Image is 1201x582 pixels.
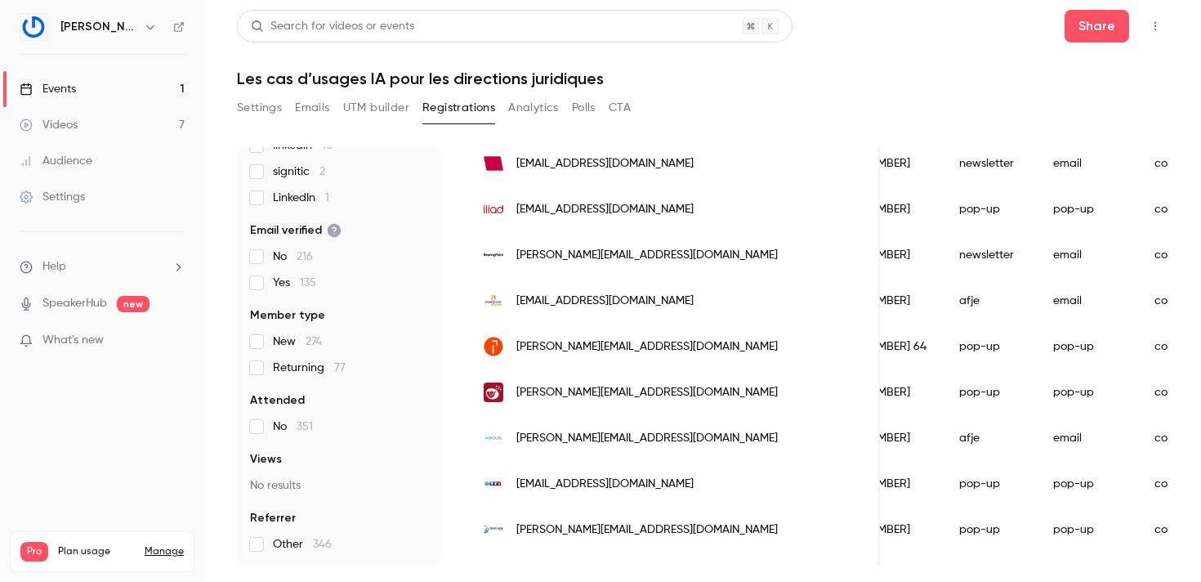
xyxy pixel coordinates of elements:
[250,307,325,324] span: Member type
[1037,278,1138,324] div: email
[943,278,1037,324] div: afje
[943,415,1037,461] div: afje
[516,430,778,447] span: [PERSON_NAME][EMAIL_ADDRESS][DOMAIN_NAME]
[484,520,503,539] img: edhec.com
[319,166,325,177] span: 2
[343,95,409,121] button: UTM builder
[1037,186,1138,232] div: pop-up
[42,295,107,312] a: SpeakerHub
[42,332,104,349] span: What's new
[1037,232,1138,278] div: email
[20,14,47,40] img: Gino LegalTech
[251,18,414,35] div: Search for videos or events
[1037,369,1138,415] div: pop-up
[250,477,428,494] p: No results
[508,95,559,121] button: Analytics
[20,117,78,133] div: Videos
[484,337,503,356] img: quadient.com
[1037,507,1138,553] div: pop-up
[306,336,322,347] span: 274
[273,248,313,265] span: No
[295,95,329,121] button: Emails
[484,291,503,311] img: fonroche-lighting.com
[943,461,1037,507] div: pop-up
[273,275,316,291] span: Yes
[20,189,85,205] div: Settings
[943,324,1037,369] div: pop-up
[609,95,631,121] button: CTA
[1037,415,1138,461] div: email
[516,201,694,218] span: [EMAIL_ADDRESS][DOMAIN_NAME]
[516,338,778,356] span: [PERSON_NAME][EMAIL_ADDRESS][DOMAIN_NAME]
[516,522,778,539] span: [PERSON_NAME][EMAIL_ADDRESS][DOMAIN_NAME]
[325,192,329,204] span: 1
[273,163,325,180] span: signitic
[484,253,503,257] img: bearingpoint.com
[484,428,503,448] img: keolis.com
[145,545,184,558] a: Manage
[20,542,48,562] span: Pro
[250,222,342,239] span: Email verified
[297,251,313,262] span: 216
[484,383,503,402] img: limagrain.com
[273,190,329,206] span: LinkedIn
[297,421,313,432] span: 351
[250,33,428,553] section: facet-groups
[422,95,495,121] button: Registrations
[273,419,313,435] span: No
[1037,324,1138,369] div: pop-up
[334,362,346,374] span: 77
[250,392,305,409] span: Attended
[1065,10,1129,43] button: Share
[42,258,66,275] span: Help
[58,545,135,558] span: Plan usage
[516,293,694,310] span: [EMAIL_ADDRESS][DOMAIN_NAME]
[20,258,185,275] li: help-dropdown-opener
[943,369,1037,415] div: pop-up
[300,277,316,289] span: 135
[516,155,694,172] span: [EMAIL_ADDRESS][DOMAIN_NAME]
[117,296,150,312] span: new
[516,384,778,401] span: [PERSON_NAME][EMAIL_ADDRESS][DOMAIN_NAME]
[516,476,694,493] span: [EMAIL_ADDRESS][DOMAIN_NAME]
[943,507,1037,553] div: pop-up
[484,474,503,494] img: tf1.fr
[273,334,322,350] span: New
[943,186,1037,232] div: pop-up
[237,95,282,121] button: Settings
[165,334,185,348] iframe: Noticeable Trigger
[60,19,137,35] h6: [PERSON_NAME]
[20,81,76,97] div: Events
[250,451,282,468] span: Views
[572,95,596,121] button: Polls
[273,360,346,376] span: Returning
[20,153,92,169] div: Audience
[943,232,1037,278] div: newsletter
[943,141,1037,186] div: newsletter
[1037,141,1138,186] div: email
[250,510,296,526] span: Referrer
[484,154,503,173] img: fcconseil.com
[237,69,1168,88] h1: Les cas d’usages IA pour les directions juridiques
[484,205,503,213] img: libertysurf.fr
[313,539,332,550] span: 346
[273,536,332,553] span: Other
[1037,461,1138,507] div: pop-up
[516,247,778,264] span: [PERSON_NAME][EMAIL_ADDRESS][DOMAIN_NAME]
